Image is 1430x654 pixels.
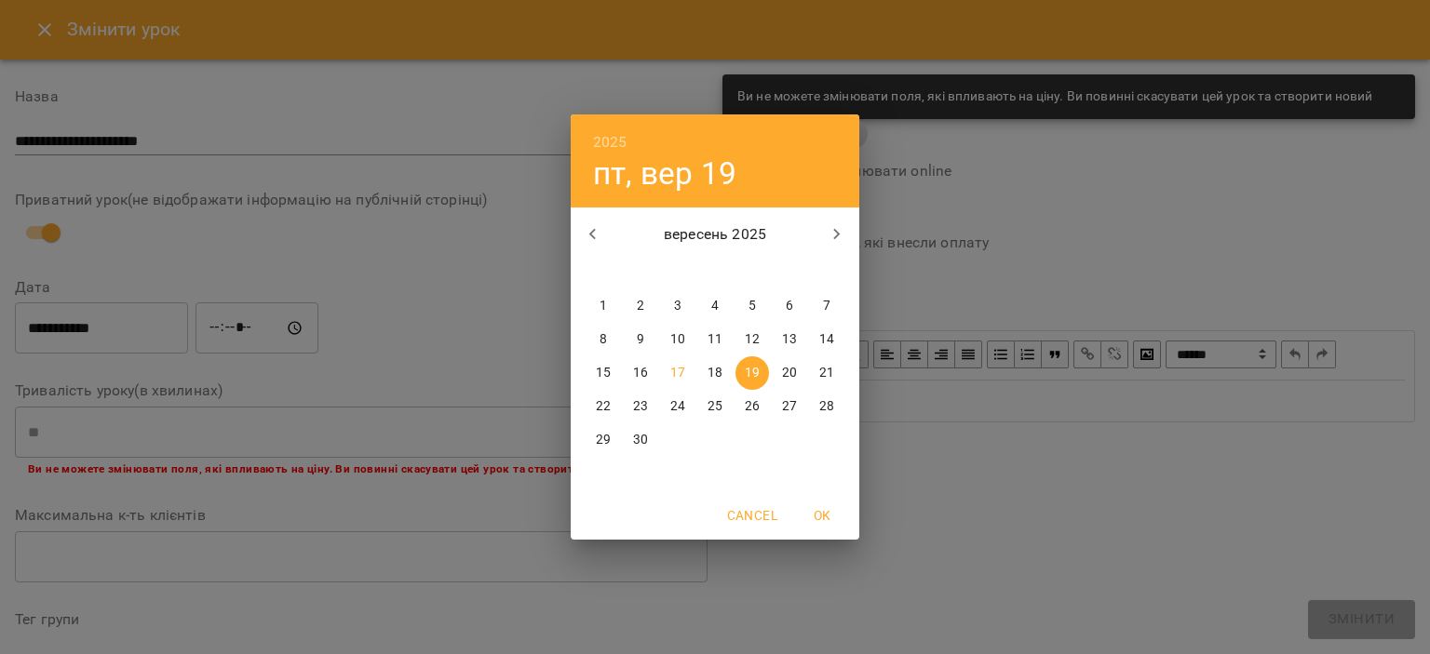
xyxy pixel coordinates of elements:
[587,390,620,423] button: 22
[593,154,736,193] button: пт, вер 19
[708,364,722,382] p: 18
[661,390,695,423] button: 24
[633,397,648,416] p: 23
[633,431,648,449] p: 30
[773,390,806,423] button: 27
[587,356,620,390] button: 15
[624,261,657,280] span: вт
[810,261,843,280] span: нд
[596,397,611,416] p: 22
[720,499,785,532] button: Cancel
[661,261,695,280] span: ср
[773,261,806,280] span: сб
[819,397,834,416] p: 28
[735,356,769,390] button: 19
[823,297,830,315] p: 7
[735,289,769,323] button: 5
[596,431,611,449] p: 29
[624,289,657,323] button: 2
[735,390,769,423] button: 26
[735,261,769,280] span: пт
[727,504,777,527] span: Cancel
[773,289,806,323] button: 6
[708,330,722,349] p: 11
[637,330,644,349] p: 9
[810,289,843,323] button: 7
[698,323,732,356] button: 11
[735,323,769,356] button: 12
[819,364,834,382] p: 21
[633,364,648,382] p: 16
[674,297,681,315] p: 3
[624,390,657,423] button: 23
[786,297,793,315] p: 6
[661,289,695,323] button: 3
[810,356,843,390] button: 21
[819,330,834,349] p: 14
[600,330,607,349] p: 8
[593,129,627,155] button: 2025
[711,297,719,315] p: 4
[670,397,685,416] p: 24
[745,330,760,349] p: 12
[782,330,797,349] p: 13
[600,297,607,315] p: 1
[698,356,732,390] button: 18
[782,397,797,416] p: 27
[670,364,685,382] p: 17
[637,297,644,315] p: 2
[749,297,756,315] p: 5
[708,397,722,416] p: 25
[698,261,732,280] span: чт
[745,397,760,416] p: 26
[773,356,806,390] button: 20
[615,223,816,246] p: вересень 2025
[698,289,732,323] button: 4
[792,499,852,532] button: OK
[810,323,843,356] button: 14
[670,330,685,349] p: 10
[773,323,806,356] button: 13
[596,364,611,382] p: 15
[624,423,657,457] button: 30
[800,504,844,527] span: OK
[661,323,695,356] button: 10
[745,364,760,382] p: 19
[698,390,732,423] button: 25
[624,356,657,390] button: 16
[587,261,620,280] span: пн
[587,323,620,356] button: 8
[587,289,620,323] button: 1
[587,423,620,457] button: 29
[624,323,657,356] button: 9
[810,390,843,423] button: 28
[782,364,797,382] p: 20
[661,356,695,390] button: 17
